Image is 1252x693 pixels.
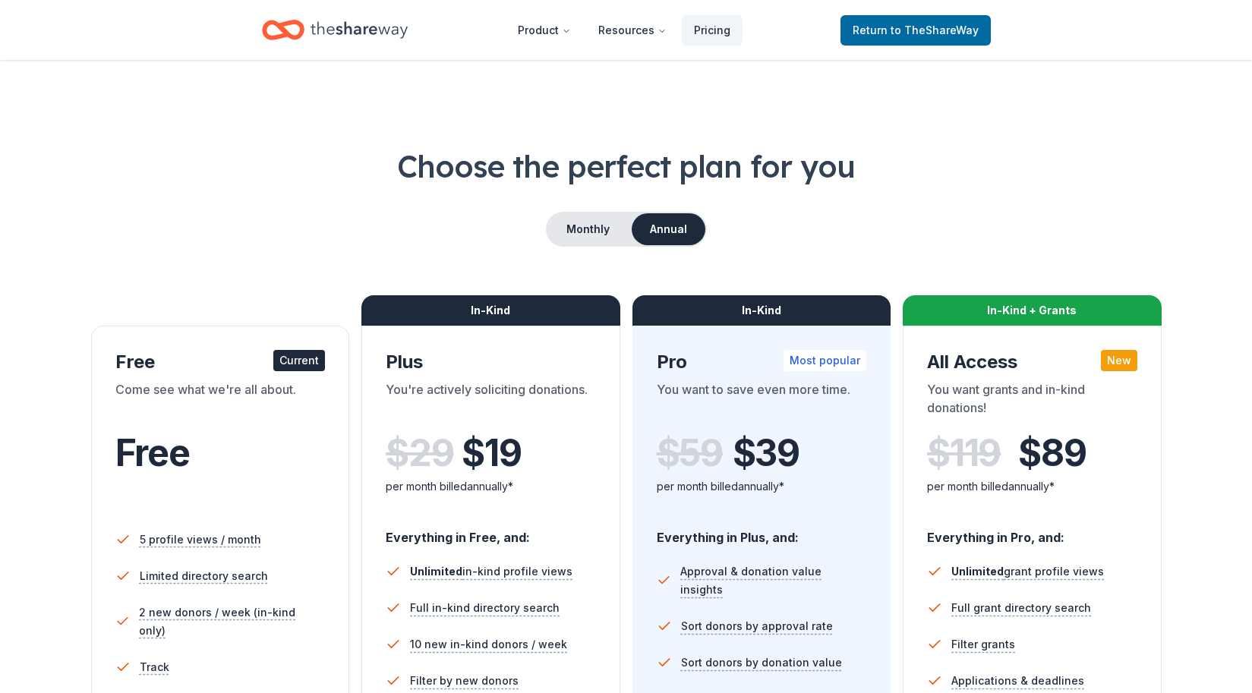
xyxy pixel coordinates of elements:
[951,565,1104,578] span: grant profile views
[410,672,519,690] span: Filter by new donors
[386,477,596,496] div: per month billed annually*
[586,15,679,46] button: Resources
[733,432,799,474] span: $ 39
[462,432,521,474] span: $ 19
[115,380,326,423] div: Come see what we're all about.
[632,213,705,245] button: Annual
[115,350,326,374] div: Free
[657,477,867,496] div: per month billed annually*
[410,599,560,617] span: Full in-kind directory search
[273,350,325,371] div: Current
[632,295,891,326] div: In-Kind
[1101,350,1137,371] div: New
[386,515,596,547] div: Everything in Free, and:
[680,562,866,599] span: Approval & donation value insights
[410,565,462,578] span: Unlimited
[410,565,572,578] span: in-kind profile views
[1018,432,1086,474] span: $ 89
[361,295,620,326] div: In-Kind
[927,515,1137,547] div: Everything in Pro, and:
[657,515,867,547] div: Everything in Plus, and:
[262,12,408,48] a: Home
[681,654,842,672] span: Sort donors by donation value
[840,15,991,46] a: Returnto TheShareWay
[140,658,169,676] span: Track
[506,15,583,46] button: Product
[61,145,1191,187] h1: Choose the perfect plan for you
[903,295,1162,326] div: In-Kind + Grants
[547,213,629,245] button: Monthly
[951,599,1091,617] span: Full grant directory search
[951,635,1015,654] span: Filter grants
[657,380,867,423] div: You want to save even more time.
[927,477,1137,496] div: per month billed annually*
[891,24,979,36] span: to TheShareWay
[784,350,866,371] div: Most popular
[140,531,261,549] span: 5 profile views / month
[682,15,743,46] a: Pricing
[410,635,567,654] span: 10 new in-kind donors / week
[853,21,979,39] span: Return
[139,603,325,640] span: 2 new donors / week (in-kind only)
[927,380,1137,423] div: You want grants and in-kind donations!
[506,12,743,48] nav: Main
[140,567,268,585] span: Limited directory search
[951,672,1084,690] span: Applications & deadlines
[657,350,867,374] div: Pro
[681,617,833,635] span: Sort donors by approval rate
[951,565,1004,578] span: Unlimited
[386,380,596,423] div: You're actively soliciting donations.
[927,350,1137,374] div: All Access
[115,430,190,475] span: Free
[386,350,596,374] div: Plus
